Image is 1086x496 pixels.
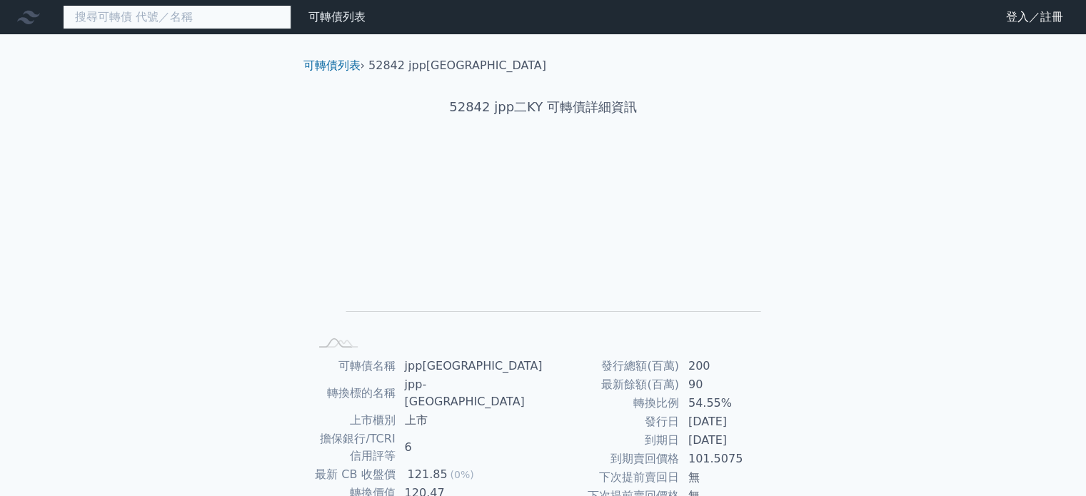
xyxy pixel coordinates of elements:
td: 到期賣回價格 [543,450,680,468]
input: 搜尋可轉債 代號／名稱 [63,5,291,29]
td: 可轉債名稱 [309,357,396,375]
a: 可轉債列表 [303,59,361,72]
li: 52842 jpp[GEOGRAPHIC_DATA] [368,57,546,74]
td: [DATE] [680,431,778,450]
h1: 52842 jpp二KY 可轉債詳細資訊 [292,97,795,117]
div: 121.85 [405,466,451,483]
td: 90 [680,375,778,394]
td: 6 [396,430,543,465]
td: 轉換比例 [543,394,680,413]
td: 上市櫃別 [309,411,396,430]
td: 無 [680,468,778,487]
td: 上市 [396,411,543,430]
li: › [303,57,365,74]
td: 最新 CB 收盤價 [309,465,396,484]
td: 最新餘額(百萬) [543,375,680,394]
a: 可轉債列表 [308,10,366,24]
td: 到期日 [543,431,680,450]
td: 發行日 [543,413,680,431]
td: 54.55% [680,394,778,413]
g: Chart [333,162,761,333]
a: 登入／註冊 [995,6,1075,29]
td: 200 [680,357,778,375]
span: (0%) [451,469,474,480]
td: jpp-[GEOGRAPHIC_DATA] [396,375,543,411]
td: [DATE] [680,413,778,431]
td: jpp[GEOGRAPHIC_DATA] [396,357,543,375]
td: 轉換標的名稱 [309,375,396,411]
td: 擔保銀行/TCRI信用評等 [309,430,396,465]
td: 發行總額(百萬) [543,357,680,375]
td: 下次提前賣回日 [543,468,680,487]
td: 101.5075 [680,450,778,468]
